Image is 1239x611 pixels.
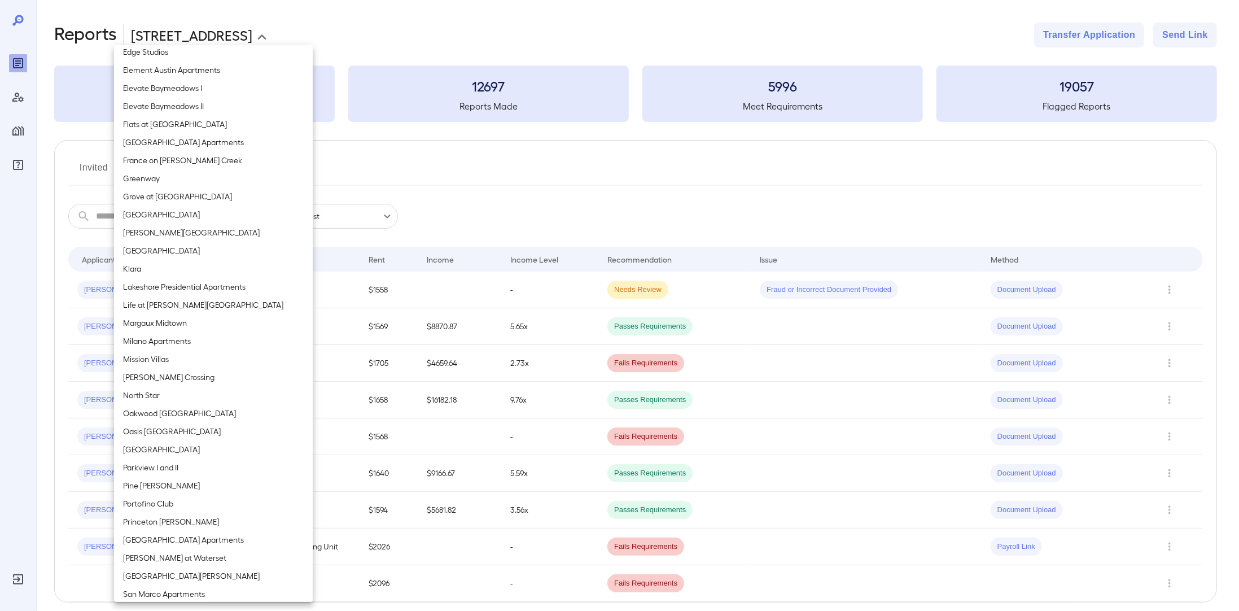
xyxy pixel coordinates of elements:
[114,422,313,440] li: Oasis [GEOGRAPHIC_DATA]
[114,169,313,187] li: Greenway
[114,115,313,133] li: Flats at [GEOGRAPHIC_DATA]
[114,43,313,61] li: Edge Studios
[114,278,313,296] li: Lakeshore Presidential Apartments
[114,314,313,332] li: Margaux Midtown
[114,206,313,224] li: [GEOGRAPHIC_DATA]
[114,440,313,459] li: [GEOGRAPHIC_DATA]
[114,350,313,368] li: Mission Villas
[114,133,313,151] li: [GEOGRAPHIC_DATA] Apartments
[114,513,313,531] li: Princeton [PERSON_NAME]
[114,97,313,115] li: Elevate Baymeadows II
[114,187,313,206] li: Grove at [GEOGRAPHIC_DATA]
[114,79,313,97] li: Elevate Baymeadows I
[114,260,313,278] li: Klara
[114,242,313,260] li: [GEOGRAPHIC_DATA]
[114,368,313,386] li: [PERSON_NAME] Crossing
[114,151,313,169] li: France on [PERSON_NAME] Creek
[114,567,313,585] li: [GEOGRAPHIC_DATA][PERSON_NAME]
[114,224,313,242] li: [PERSON_NAME][GEOGRAPHIC_DATA]
[114,477,313,495] li: Pine [PERSON_NAME]
[114,61,313,79] li: Element Austin Apartments
[114,404,313,422] li: Oakwood [GEOGRAPHIC_DATA]
[114,332,313,350] li: Milano Apartments
[114,585,313,603] li: San Marco Apartments
[114,296,313,314] li: Life at [PERSON_NAME][GEOGRAPHIC_DATA]
[114,459,313,477] li: Parkview I and II
[114,549,313,567] li: [PERSON_NAME] at Waterset
[114,495,313,513] li: Portofino Club
[114,386,313,404] li: North Star
[114,531,313,549] li: [GEOGRAPHIC_DATA] Apartments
